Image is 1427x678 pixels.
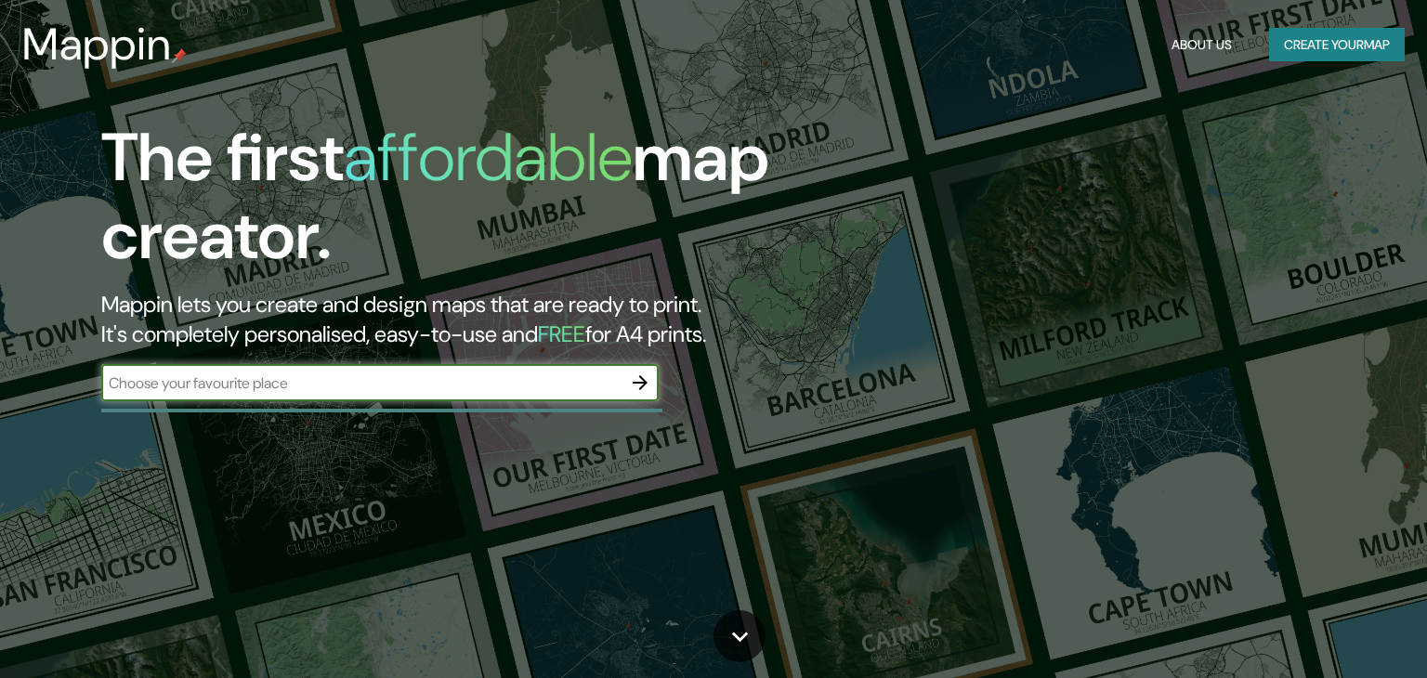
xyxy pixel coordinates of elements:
[22,19,172,71] h3: Mappin
[538,319,585,348] h5: FREE
[172,48,187,63] img: mappin-pin
[1164,28,1239,62] button: About Us
[101,372,622,394] input: Choose your favourite place
[344,114,633,201] h1: affordable
[1262,606,1407,658] iframe: Help widget launcher
[1269,28,1405,62] button: Create yourmap
[101,119,815,290] h1: The first map creator.
[101,290,815,349] h2: Mappin lets you create and design maps that are ready to print. It's completely personalised, eas...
